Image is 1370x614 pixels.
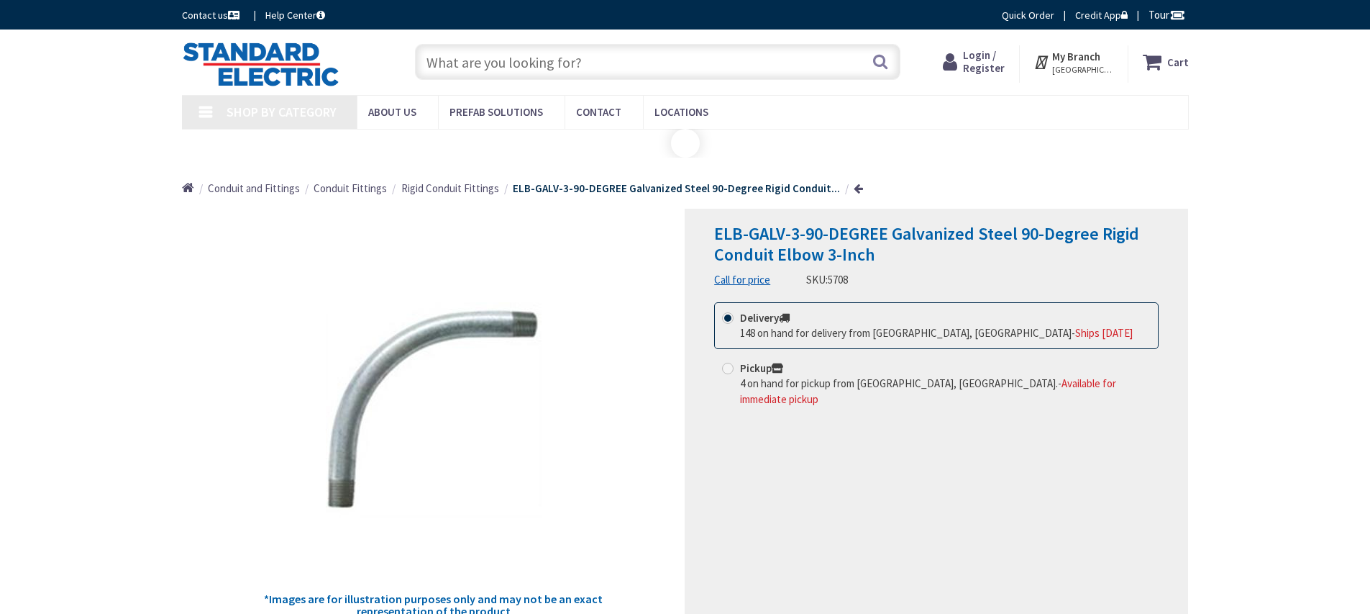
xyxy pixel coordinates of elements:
span: Login / Register [963,48,1005,75]
a: Help Center [265,8,325,22]
span: 148 on hand for delivery from [GEOGRAPHIC_DATA], [GEOGRAPHIC_DATA] [740,326,1072,340]
span: Rigid Conduit Fittings [401,181,499,195]
strong: Cart [1167,49,1189,75]
span: [GEOGRAPHIC_DATA], [GEOGRAPHIC_DATA] [1052,64,1113,76]
span: Prefab Solutions [449,105,543,119]
a: Login / Register [943,49,1005,75]
a: Quick Order [1002,8,1054,22]
span: Locations [654,105,708,119]
input: What are you looking for? [415,44,900,80]
div: My Branch [GEOGRAPHIC_DATA], [GEOGRAPHIC_DATA] [1033,49,1113,75]
span: Contact [576,105,621,119]
span: Ships [DATE] [1075,326,1133,340]
a: Conduit Fittings [314,181,387,196]
strong: My Branch [1052,50,1100,63]
span: 5708 [828,273,848,286]
div: SKU: [806,272,848,287]
span: Conduit Fittings [314,181,387,195]
strong: Delivery [740,311,790,325]
a: Credit App [1075,8,1128,22]
img: Standard Electric [182,42,339,86]
a: Rigid Conduit Fittings [401,181,499,196]
span: Tour [1148,8,1185,22]
a: Call for price [714,272,770,287]
span: ELB-GALV-3-90-DEGREE Galvanized Steel 90-Degree Rigid Conduit Elbow 3-Inch [714,222,1139,266]
span: Conduit and Fittings [208,181,300,195]
span: About Us [368,105,416,119]
strong: ELB-GALV-3-90-DEGREE Galvanized Steel 90-Degree Rigid Conduit... [513,181,840,195]
img: ELB-GALV-3-90-DEGREE Galvanized Steel 90-Degree Rigid Conduit Elbow 3-Inch [326,302,542,518]
a: Conduit and Fittings [208,181,300,196]
strong: Pickup [740,361,783,375]
span: Shop By Category [227,104,337,120]
div: - [740,325,1133,340]
div: - [740,376,1151,407]
span: Available for immediate pickup [740,376,1116,405]
span: 4 on hand for pickup from [GEOGRAPHIC_DATA], [GEOGRAPHIC_DATA]. [740,376,1058,390]
a: Cart [1143,49,1189,75]
a: Contact us [182,8,242,22]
